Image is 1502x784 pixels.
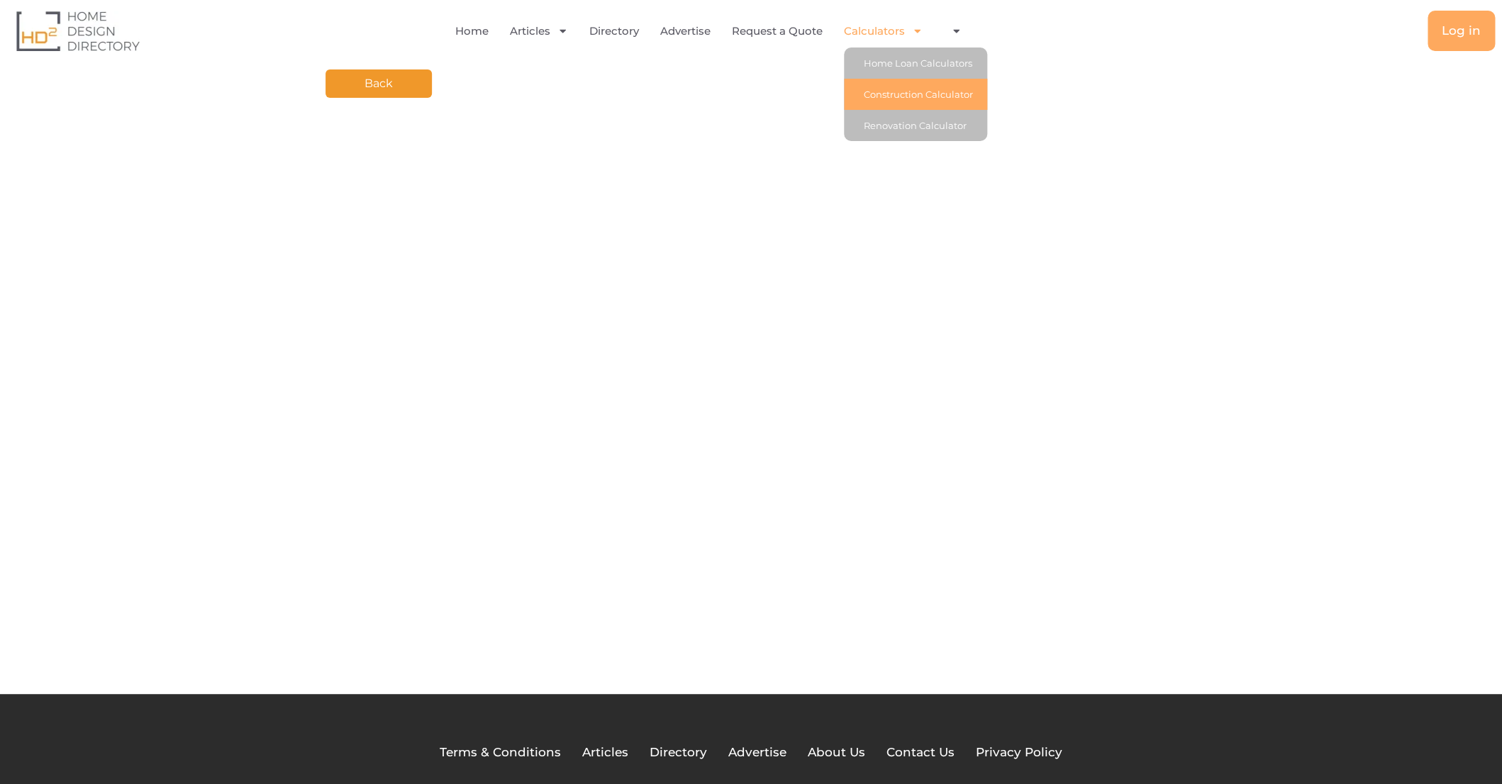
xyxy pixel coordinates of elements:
[589,15,639,47] a: Directory
[976,744,1062,762] a: Privacy Policy
[650,744,707,762] a: Directory
[844,47,987,79] a: Home Loan Calculators
[582,744,628,762] a: Articles
[844,15,923,47] a: Calculators
[808,744,865,762] a: About Us
[844,110,987,141] a: Renovation Calculator
[844,47,987,141] ul: Calculators
[1428,11,1495,51] a: Log in
[1442,25,1481,37] span: Log in
[728,744,786,762] a: Advertise
[510,15,568,47] a: Articles
[732,15,823,47] a: Request a Quote
[844,79,987,110] a: Construction Calculator
[660,15,711,47] a: Advertise
[305,15,1123,47] nav: Menu
[440,744,561,762] a: Terms & Conditions
[326,69,432,98] a: Back
[455,15,489,47] a: Home
[886,744,955,762] a: Contact Us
